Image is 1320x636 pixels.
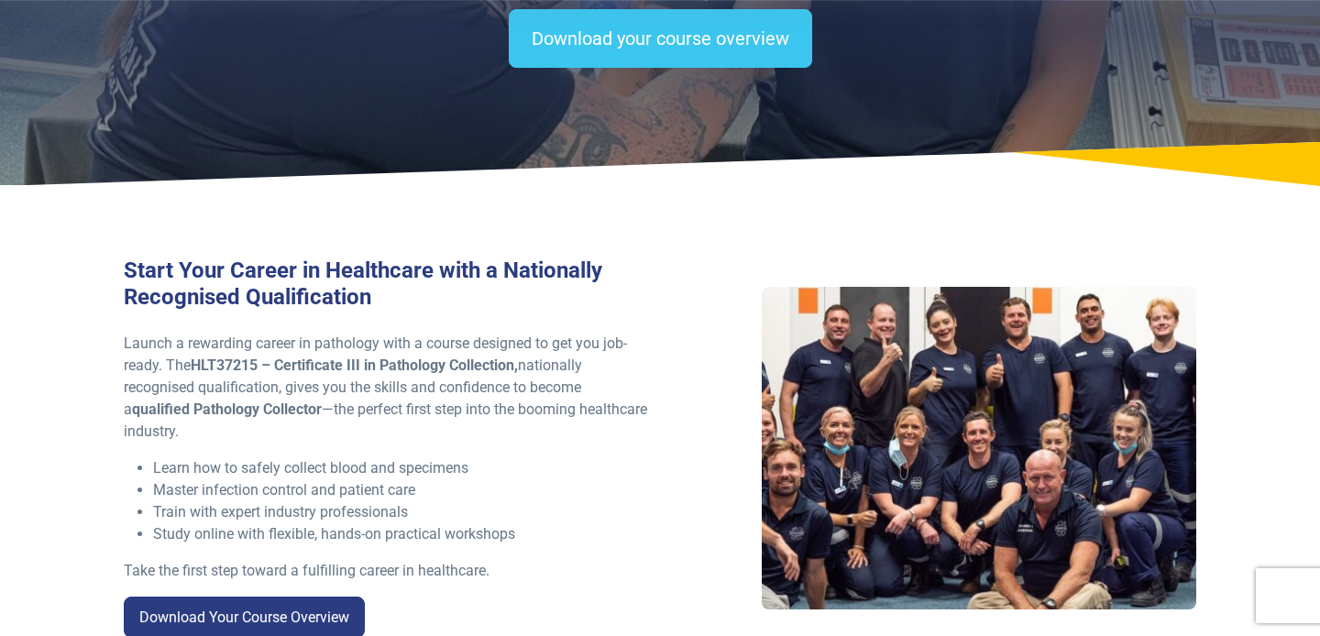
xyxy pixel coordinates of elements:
p: Launch a rewarding career in pathology with a course designed to get you job-ready. The nationall... [124,333,649,443]
a: Download your course overview [509,9,812,68]
h3: Start Your Career in Healthcare with a Nationally Recognised Qualification [124,258,649,311]
p: Take the first step toward a fulfilling career in healthcare. [124,560,649,582]
strong: HLT37215 – Certificate III in Pathology Collection, [191,356,518,374]
li: Master infection control and patient care [153,479,649,501]
li: Learn how to safely collect blood and specimens [153,457,649,479]
li: Train with expert industry professionals [153,501,649,523]
li: Study online with flexible, hands-on practical workshops [153,523,649,545]
strong: qualified Pathology Collector [132,400,322,418]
